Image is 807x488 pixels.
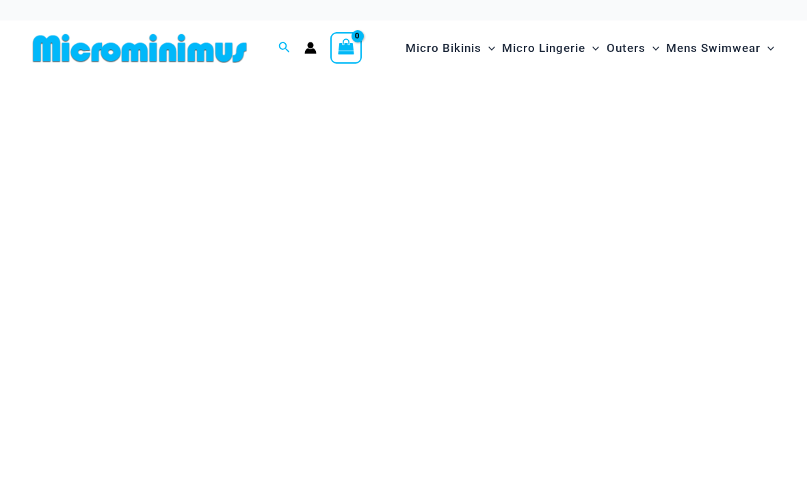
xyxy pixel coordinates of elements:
span: Menu Toggle [481,31,495,66]
span: Menu Toggle [646,31,659,66]
span: Micro Bikinis [406,31,481,66]
span: Mens Swimwear [666,31,760,66]
span: Menu Toggle [585,31,599,66]
span: Menu Toggle [760,31,774,66]
span: Micro Lingerie [502,31,585,66]
a: OutersMenu ToggleMenu Toggle [603,27,663,69]
span: Outers [607,31,646,66]
a: Micro LingerieMenu ToggleMenu Toggle [499,27,603,69]
img: MM SHOP LOGO FLAT [27,33,252,64]
a: View Shopping Cart, empty [330,32,362,64]
nav: Site Navigation [400,25,780,71]
a: Search icon link [278,40,291,57]
a: Mens SwimwearMenu ToggleMenu Toggle [663,27,778,69]
a: Micro BikinisMenu ToggleMenu Toggle [402,27,499,69]
a: Account icon link [304,42,317,54]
